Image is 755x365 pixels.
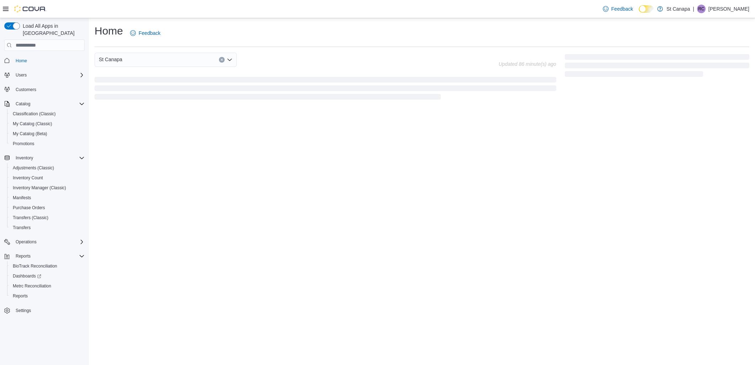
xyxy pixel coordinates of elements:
button: Inventory Manager (Classic) [7,183,87,193]
a: Transfers [10,223,33,232]
button: Adjustments (Classic) [7,163,87,173]
span: Inventory Manager (Classic) [10,184,85,192]
span: Feedback [139,30,160,37]
button: Reports [1,251,87,261]
button: Operations [1,237,87,247]
span: BioTrack Reconciliation [10,262,85,270]
span: Metrc Reconciliation [13,283,51,289]
span: My Catalog (Beta) [13,131,47,137]
button: Promotions [7,139,87,149]
button: My Catalog (Beta) [7,129,87,139]
h1: Home [95,24,123,38]
a: Promotions [10,139,37,148]
span: Users [16,72,27,78]
span: Classification (Classic) [10,110,85,118]
span: Promotions [10,139,85,148]
span: Settings [13,306,85,315]
p: | [693,5,694,13]
span: Transfers (Classic) [13,215,48,221]
p: St Canapa [666,5,690,13]
span: St Canapa [99,55,122,64]
span: Transfers [10,223,85,232]
span: Dashboards [13,273,41,279]
a: Purchase Orders [10,203,48,212]
span: Dashboards [10,272,85,280]
span: RC [698,5,704,13]
span: Metrc Reconciliation [10,282,85,290]
div: Ruby Crawford [697,5,706,13]
button: Classification (Classic) [7,109,87,119]
button: Manifests [7,193,87,203]
a: Dashboards [10,272,44,280]
a: Metrc Reconciliation [10,282,54,290]
a: Inventory Count [10,174,46,182]
a: Feedback [127,26,163,40]
span: Reports [16,253,31,259]
a: Manifests [10,194,34,202]
a: Adjustments (Classic) [10,164,57,172]
span: Feedback [611,5,633,12]
a: Home [13,57,30,65]
button: Users [13,71,30,79]
span: Load All Apps in [GEOGRAPHIC_DATA] [20,22,85,37]
span: My Catalog (Classic) [10,120,85,128]
span: Users [13,71,85,79]
a: Classification (Classic) [10,110,59,118]
button: Users [1,70,87,80]
a: BioTrack Reconciliation [10,262,60,270]
span: Inventory Manager (Classic) [13,185,66,191]
span: Inventory Count [10,174,85,182]
span: My Catalog (Classic) [13,121,52,127]
span: Adjustments (Classic) [10,164,85,172]
span: Purchase Orders [13,205,45,211]
button: Inventory [13,154,36,162]
span: Catalog [13,100,85,108]
span: Catalog [16,101,30,107]
button: Inventory [1,153,87,163]
a: Reports [10,292,31,300]
span: Transfers (Classic) [10,213,85,222]
span: Reports [10,292,85,300]
span: Promotions [13,141,34,147]
span: Reports [13,252,85,260]
span: Adjustments (Classic) [13,165,54,171]
button: Transfers (Classic) [7,213,87,223]
span: Customers [16,87,36,92]
span: BioTrack Reconciliation [13,263,57,269]
button: Reports [13,252,33,260]
a: Settings [13,306,34,315]
span: Inventory Count [13,175,43,181]
a: Customers [13,85,39,94]
button: BioTrack Reconciliation [7,261,87,271]
button: Clear input [219,57,225,63]
img: Cova [14,5,46,12]
a: Feedback [600,2,636,16]
a: My Catalog (Classic) [10,120,55,128]
nav: Complex example [4,52,85,334]
span: Manifests [13,195,31,201]
button: Open list of options [227,57,232,63]
span: Loading [95,78,556,101]
button: Transfers [7,223,87,233]
button: My Catalog (Classic) [7,119,87,129]
button: Metrc Reconciliation [7,281,87,291]
span: Transfers [13,225,31,231]
button: Settings [1,305,87,316]
a: Inventory Manager (Classic) [10,184,69,192]
button: Reports [7,291,87,301]
input: Dark Mode [639,5,654,13]
span: Operations [16,239,37,245]
button: Purchase Orders [7,203,87,213]
span: Home [16,58,27,64]
span: Inventory [13,154,85,162]
button: Catalog [1,99,87,109]
span: Loading [565,55,749,78]
span: Classification (Classic) [13,111,56,117]
button: Catalog [13,100,33,108]
button: Home [1,55,87,65]
p: [PERSON_NAME] [708,5,749,13]
p: Updated 86 minute(s) ago [499,61,556,67]
span: Purchase Orders [10,203,85,212]
span: Operations [13,238,85,246]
